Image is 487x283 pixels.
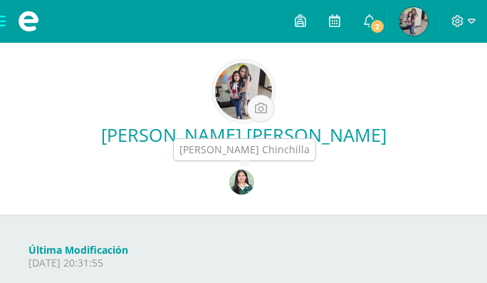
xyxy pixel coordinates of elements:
img: 12f982b0001c643735fd1c48b81cf986.png [399,7,428,36]
h4: Última Modificación [28,243,459,257]
a: [PERSON_NAME] [PERSON_NAME] [11,123,476,147]
span: 2 [370,19,385,34]
img: f87d47ccb651e410c20c13df00764b14.png [229,170,254,195]
img: 11b1964f55c235d8f9c0742702d3c4ba.png [215,63,272,120]
div: [PERSON_NAME] Chinchilla [179,143,310,157]
p: [DATE] 20:31:55 [28,257,459,269]
div: Padre de Familia [11,147,439,164]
